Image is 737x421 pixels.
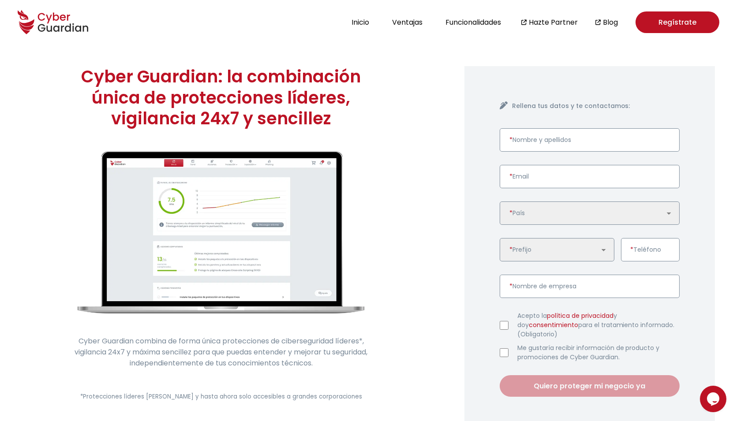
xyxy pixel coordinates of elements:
[389,16,425,28] button: Ventajas
[349,16,372,28] button: Inicio
[603,17,618,28] a: Blog
[529,17,578,28] a: Hazte Partner
[529,320,578,329] a: consentimiento
[78,151,364,314] img: cyberguardian-home
[67,335,375,369] p: Cyber Guardian combina de forma única protecciones de ciberseguridad líderes*, vigilancia 24x7 y ...
[636,11,719,33] a: Regístrate
[500,375,680,397] button: Quiero proteger mi negocio ya
[80,392,362,401] small: *Protecciones líderes [PERSON_NAME] y hasta ahora solo accesibles a grandes corporaciones
[547,311,614,320] a: política de privacidad
[443,16,504,28] button: Funcionalidades
[67,66,375,129] h1: Cyber Guardian: la combinación única de protecciones líderes, vigilancia 24x7 y sencillez
[517,311,680,339] label: Acepto la y doy para el tratamiento informado. (Obligatorio)
[700,386,728,412] iframe: chat widget
[512,101,680,111] h4: Rellena tus datos y te contactamos:
[517,343,680,362] label: Me gustaría recibir información de producto y promociones de Cyber Guardian.
[621,238,680,261] input: Introduce un número de teléfono válido.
